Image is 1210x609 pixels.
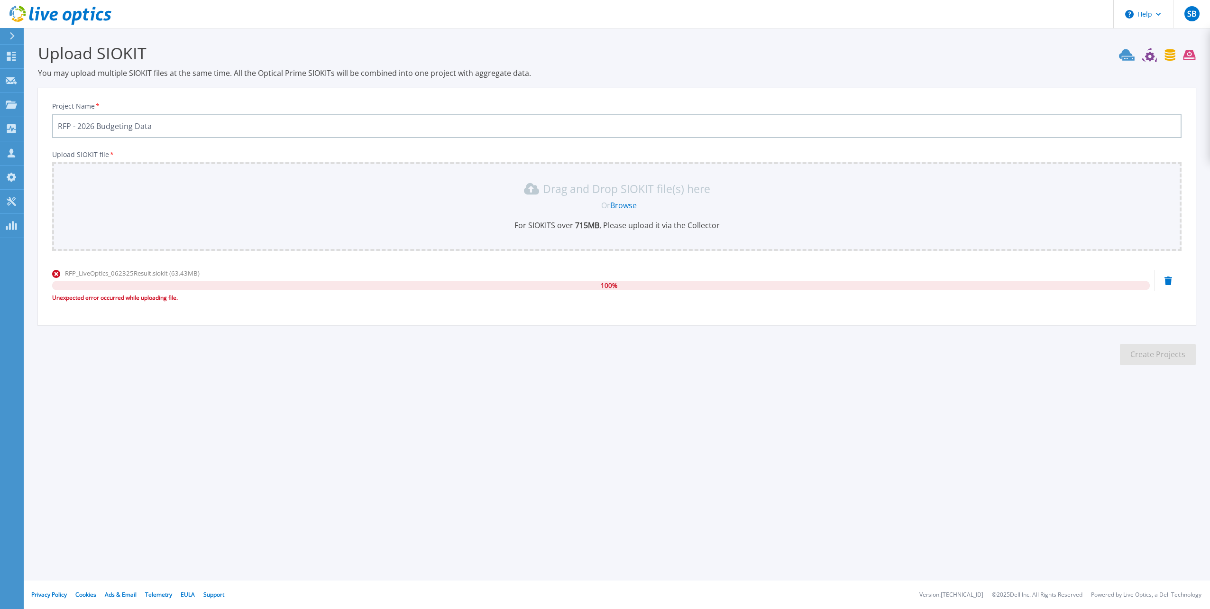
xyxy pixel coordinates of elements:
[52,293,1150,303] div: Unexpected error occurred while uploading file.
[601,281,617,290] span: 100 %
[58,181,1176,231] div: Drag and Drop SIOKIT file(s) here OrBrowseFor SIOKITS over 715MB, Please upload it via the Collector
[75,591,96,599] a: Cookies
[38,68,1196,78] p: You may upload multiple SIOKIT files at the same time. All the Optical Prime SIOKITs will be comb...
[58,220,1176,231] p: For SIOKITS over , Please upload it via the Collector
[52,114,1182,138] input: Enter Project Name
[105,591,137,599] a: Ads & Email
[1120,344,1196,365] button: Create Projects
[181,591,195,599] a: EULA
[52,103,101,110] label: Project Name
[573,220,599,231] b: 715 MB
[31,591,67,599] a: Privacy Policy
[65,269,200,277] span: RFP_LiveOptics_062325Result.siokit (63.43MB)
[1091,592,1201,598] li: Powered by Live Optics, a Dell Technology
[1187,10,1196,18] span: SB
[543,184,710,194] p: Drag and Drop SIOKIT file(s) here
[601,200,610,211] span: Or
[145,591,172,599] a: Telemetry
[52,151,1182,158] p: Upload SIOKIT file
[203,591,224,599] a: Support
[992,592,1082,598] li: © 2025 Dell Inc. All Rights Reserved
[919,592,983,598] li: Version: [TECHNICAL_ID]
[610,200,637,211] a: Browse
[38,42,1196,64] h3: Upload SIOKIT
